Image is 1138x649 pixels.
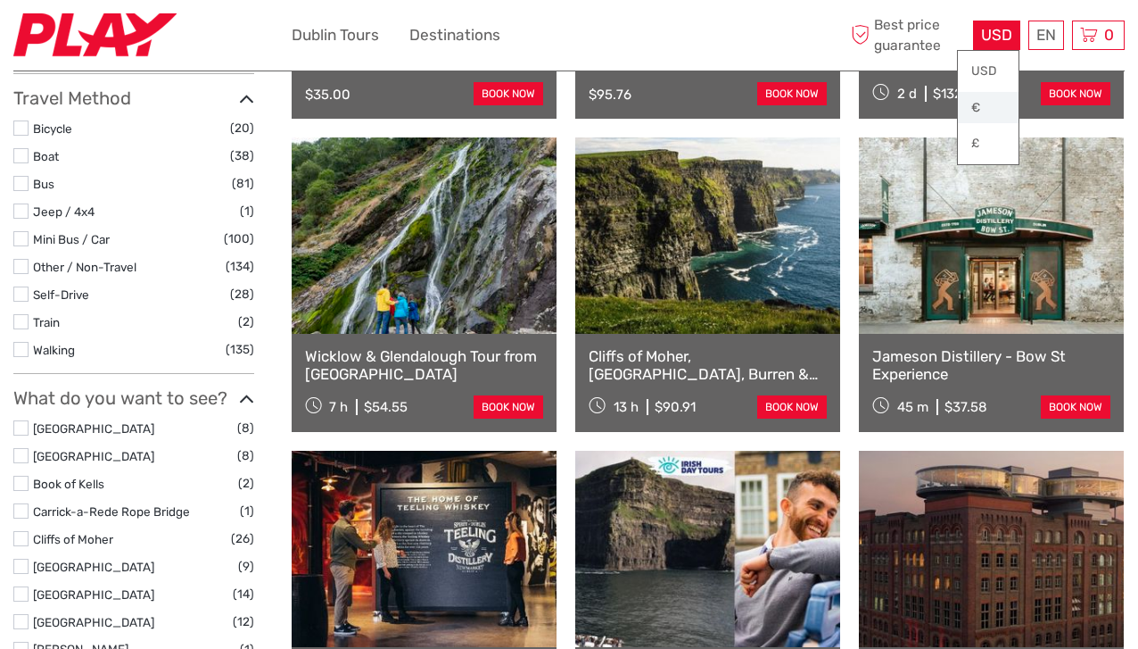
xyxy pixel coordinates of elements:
a: Destinations [409,22,500,48]
a: Bicycle [33,121,72,136]
span: 0 [1101,26,1117,44]
span: (12) [233,612,254,632]
a: Carrick-a-Rede Rope Bridge [33,504,190,519]
a: Jeep / 4x4 [33,204,95,219]
h3: What do you want to see? [13,387,254,409]
span: (8) [237,445,254,466]
span: (134) [226,256,254,277]
div: $35.00 [305,87,350,103]
a: Other / Non-Travel [33,260,136,274]
span: (135) [226,339,254,360]
a: Cliffs of Moher [33,532,113,546]
span: (2) [238,473,254,494]
span: (8) [237,418,254,438]
a: book now [474,82,543,105]
a: book now [757,395,827,419]
span: (26) [231,528,254,549]
span: (1) [240,201,254,221]
span: 2 d [897,86,917,102]
span: (20) [230,118,254,138]
a: book now [474,395,543,419]
a: [GEOGRAPHIC_DATA] [33,421,154,436]
span: (100) [224,229,254,249]
span: (9) [238,556,254,577]
a: Bus [33,177,54,191]
a: Dublin Tours [292,22,379,48]
div: $54.55 [364,399,408,415]
a: [GEOGRAPHIC_DATA] [33,615,154,629]
a: Cliffs of Moher, [GEOGRAPHIC_DATA], Burren & [GEOGRAPHIC_DATA] [589,347,827,384]
span: (14) [233,584,254,604]
img: 2467-7e1744d7-2434-4362-8842-68c566c31c52_logo_small.jpg [13,13,177,57]
a: USD [958,55,1018,87]
a: [GEOGRAPHIC_DATA] [33,449,154,463]
a: Self-Drive [33,287,89,302]
a: book now [757,82,827,105]
a: Jameson Distillery - Bow St Experience [872,347,1110,384]
a: Mini Bus / Car [33,232,110,246]
span: 7 h [329,399,348,415]
a: Wicklow & Glendalough Tour from [GEOGRAPHIC_DATA] [305,347,543,384]
div: $37.58 [944,399,987,415]
a: Train [33,315,60,329]
p: We're away right now. Please check back later! [25,31,202,46]
div: $95.76 [589,87,631,103]
span: (38) [230,146,254,166]
a: Walking [33,343,75,357]
a: book now [1041,82,1110,105]
span: 45 m [897,399,928,415]
span: Best price guarantee [847,15,969,54]
h3: Travel Method [13,87,254,109]
span: (81) [232,173,254,194]
a: [GEOGRAPHIC_DATA] [33,560,154,574]
a: Boat [33,149,59,163]
button: Open LiveChat chat widget [205,28,227,49]
div: $132.13 [933,86,978,102]
a: £ [958,128,1018,160]
span: (1) [240,501,254,521]
span: (2) [238,312,254,332]
div: $90.91 [655,399,696,415]
a: € [958,92,1018,124]
a: [GEOGRAPHIC_DATA] [33,587,154,602]
span: 13 h [614,399,639,415]
span: (28) [230,284,254,304]
a: Book of Kells [33,477,104,491]
div: EN [1028,21,1064,50]
a: book now [1041,395,1110,419]
span: USD [981,26,1012,44]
